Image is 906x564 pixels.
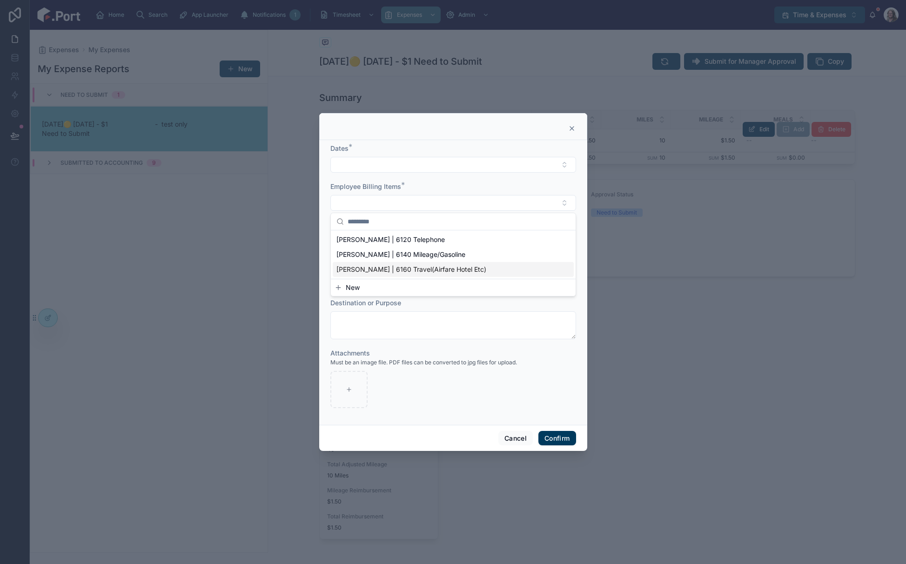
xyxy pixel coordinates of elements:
button: New [335,283,572,292]
button: Select Button [330,157,576,173]
span: Must be an image file. PDF files can be converted to jpg files for upload. [330,359,517,366]
span: [PERSON_NAME] | 6140 Mileage/Gasoline [336,250,465,259]
span: [PERSON_NAME] | 6160 Travel(Airfare Hotel Etc) [336,265,486,274]
button: Confirm [538,431,576,446]
button: Select Button [330,195,576,211]
span: Dates [330,144,349,152]
span: New [346,283,360,292]
span: [PERSON_NAME] | 6120 Telephone [336,235,445,244]
button: Cancel [498,431,533,446]
span: Destination or Purpose [330,299,401,307]
div: Suggestions [331,230,576,279]
span: Employee Billing Items [330,182,401,190]
span: Attachments [330,349,370,357]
